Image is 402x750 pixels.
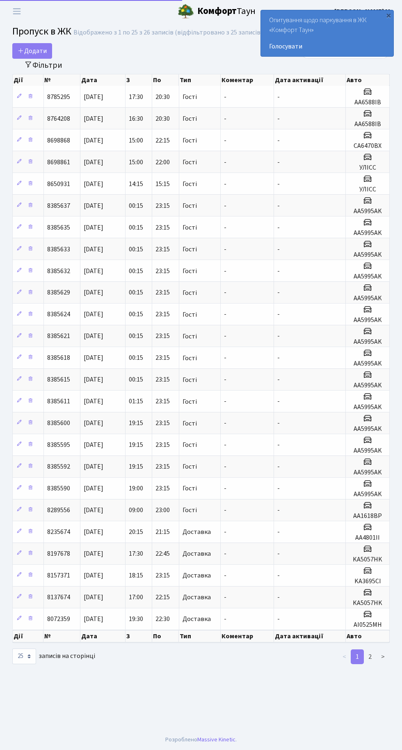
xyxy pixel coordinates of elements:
span: Гості [183,159,197,166]
span: 23:15 [155,440,170,449]
span: - [277,310,280,319]
span: - [277,484,280,493]
span: [DATE] [84,397,103,406]
span: - [277,614,280,623]
span: Гості [183,463,197,470]
span: - [277,158,280,167]
a: Додати [12,43,52,59]
span: 8764208 [47,114,70,123]
span: 23:15 [155,288,170,297]
th: З [126,630,152,642]
span: Гості [183,442,197,448]
span: Гості [183,202,197,209]
h5: KA5057HK [349,599,386,607]
span: [DATE] [84,614,103,623]
span: - [224,484,226,493]
h5: УЛІСС [349,164,386,172]
h5: AA5995AK [349,338,386,346]
div: Опитування щодо паркування в ЖК «Комфорт Таун» [261,10,393,56]
span: Гості [183,181,197,187]
span: - [224,288,226,297]
h5: CA6470BX [349,142,386,150]
span: Гості [183,268,197,274]
span: - [277,267,280,276]
span: - [224,549,226,558]
span: 8385637 [47,201,70,210]
span: Доставка [183,529,211,535]
h5: AA6588IB [349,120,386,128]
h5: AA5995AK [349,294,386,302]
span: 00:15 [129,223,143,232]
span: 23:15 [155,267,170,276]
span: 8385618 [47,354,70,363]
span: 15:00 [129,158,143,167]
span: - [277,397,280,406]
h5: AA5995AK [349,229,386,237]
h5: AA1618BP [349,512,386,520]
span: - [224,571,226,580]
span: 20:30 [155,114,170,123]
span: - [224,397,226,406]
span: [DATE] [84,419,103,428]
th: Коментар [221,630,274,642]
span: 8157371 [47,571,70,580]
th: Авто [346,630,390,642]
span: 8385590 [47,484,70,493]
span: 8385632 [47,267,70,276]
span: [DATE] [84,332,103,341]
span: - [277,245,280,254]
span: Гості [183,377,197,383]
span: Гості [183,115,197,122]
span: 19:00 [129,484,143,493]
span: [DATE] [84,267,103,276]
th: Дата [80,74,126,86]
span: - [224,354,226,363]
span: 8385629 [47,288,70,297]
span: [DATE] [84,92,103,101]
span: Гості [183,420,197,427]
span: 23:15 [155,375,170,384]
span: 01:15 [129,397,143,406]
span: Гості [183,290,197,296]
span: 8072359 [47,614,70,623]
span: - [277,549,280,558]
a: > [376,649,390,664]
div: Розроблено . [165,735,237,744]
span: 8137674 [47,593,70,602]
a: [PERSON_NAME] М. [334,7,392,16]
span: - [277,462,280,471]
span: Пропуск в ЖК [12,24,71,39]
h5: AA5995AK [349,273,386,281]
span: - [224,310,226,319]
span: 23:15 [155,354,170,363]
h5: УЛІСС [349,186,386,193]
label: записів на сторінці [12,649,95,664]
span: 00:15 [129,201,143,210]
span: 09:00 [129,506,143,515]
span: Доставка [183,594,211,600]
span: [DATE] [84,354,103,363]
span: 8385635 [47,223,70,232]
span: 8197678 [47,549,70,558]
th: По [152,630,179,642]
th: Тип [179,630,221,642]
span: Гості [183,485,197,492]
span: 23:15 [155,332,170,341]
span: Доставка [183,616,211,622]
span: Доставка [183,572,211,579]
img: logo.png [178,3,194,20]
span: - [277,179,280,189]
span: Гості [183,94,197,100]
span: 17:30 [129,549,143,558]
span: 8385595 [47,440,70,449]
span: Додати [18,46,47,55]
span: 8785295 [47,92,70,101]
button: Переключити фільтри [19,59,68,71]
span: 15:00 [129,136,143,145]
span: [DATE] [84,549,103,558]
span: 00:15 [129,332,143,341]
span: 8385624 [47,310,70,319]
span: - [224,506,226,515]
span: Гості [183,224,197,231]
span: 23:15 [155,484,170,493]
